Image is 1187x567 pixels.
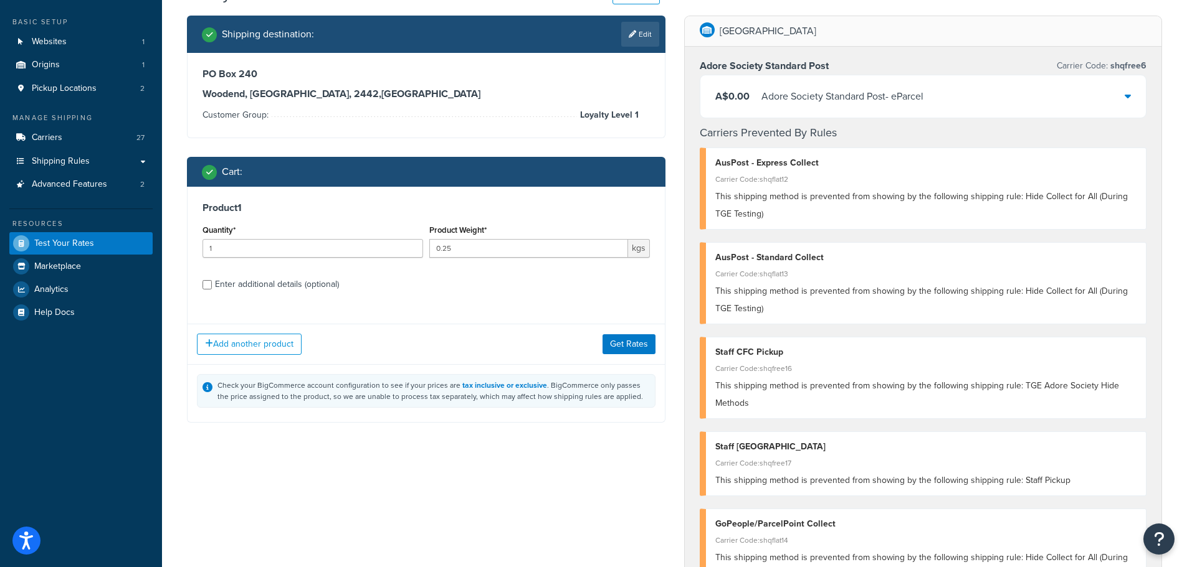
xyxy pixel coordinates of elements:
[9,150,153,173] a: Shipping Rules
[1057,57,1146,75] p: Carrier Code:
[142,37,145,47] span: 1
[32,179,107,190] span: Advanced Features
[715,154,1137,172] div: AusPost - Express Collect
[9,255,153,278] a: Marketplace
[9,173,153,196] li: Advanced Features
[715,249,1137,266] div: AusPost - Standard Collect
[9,126,153,149] li: Carriers
[9,30,153,54] a: Websites1
[203,239,423,258] input: 0.0
[715,171,1137,188] div: Carrier Code: shqflat12
[9,17,153,27] div: Basic Setup
[700,124,1147,141] h4: Carriers Prevented By Rules
[715,532,1137,549] div: Carrier Code: shqflat14
[715,265,1137,283] div: Carrier Code: shqflat13
[203,68,650,80] h3: PO Box 240
[136,133,145,143] span: 27
[715,515,1137,533] div: GoPeople/ParcelPoint Collect
[715,379,1119,410] span: This shipping method is prevented from showing by the following shipping rule: TGE Adore Society ...
[34,284,69,295] span: Analytics
[9,232,153,255] a: Test Your Rates
[715,190,1128,220] span: This shipping method is prevented from showing by the following shipping rule: Hide Collect for A...
[142,60,145,70] span: 1
[720,22,816,40] p: [GEOGRAPHIC_DATA]
[9,54,153,77] a: Origins1
[215,276,339,293] div: Enter additional details (optional)
[577,108,639,123] span: Loyalty Level 1
[9,126,153,149] a: Carriers27
[222,29,314,40] h2: Shipping destination :
[34,261,81,272] span: Marketplace
[9,30,153,54] li: Websites
[628,239,650,258] span: kgs
[1143,523,1175,555] button: Open Resource Center
[621,22,659,47] a: Edit
[715,360,1137,377] div: Carrier Code: shqfree16
[715,438,1137,456] div: Staff [GEOGRAPHIC_DATA]
[700,60,829,72] h3: Adore Society Standard Post
[140,179,145,190] span: 2
[715,344,1137,361] div: Staff CFC Pickup
[429,225,487,235] label: Product Weight*
[32,156,90,167] span: Shipping Rules
[429,239,628,258] input: 0.00
[222,166,242,177] h2: Cart :
[761,88,923,105] div: Adore Society Standard Post - eParcel
[217,380,650,402] div: Check your BigCommerce account configuration to see if your prices are . BigCommerce only passes ...
[9,77,153,100] li: Pickup Locations
[32,37,67,47] span: Websites
[462,380,547,391] a: tax inclusive or exclusive
[715,284,1128,315] span: This shipping method is prevented from showing by the following shipping rule: Hide Collect for A...
[197,334,302,355] button: Add another product
[9,54,153,77] li: Origins
[715,454,1137,472] div: Carrier Code: shqfree17
[203,225,236,235] label: Quantity*
[203,108,272,121] span: Customer Group:
[203,202,650,214] h3: Product 1
[9,301,153,324] a: Help Docs
[715,474,1070,487] span: This shipping method is prevented from showing by the following shipping rule: Staff Pickup
[32,83,97,94] span: Pickup Locations
[203,280,212,289] input: Enter additional details (optional)
[34,307,75,318] span: Help Docs
[34,238,94,249] span: Test Your Rates
[603,334,655,354] button: Get Rates
[1108,59,1146,72] span: shqfree6
[9,77,153,100] a: Pickup Locations2
[9,218,153,229] div: Resources
[9,278,153,301] a: Analytics
[9,113,153,123] div: Manage Shipping
[9,173,153,196] a: Advanced Features2
[715,89,750,103] span: A$0.00
[140,83,145,94] span: 2
[32,133,62,143] span: Carriers
[32,60,60,70] span: Origins
[203,88,650,100] h3: Woodend, [GEOGRAPHIC_DATA], 2442 , [GEOGRAPHIC_DATA]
